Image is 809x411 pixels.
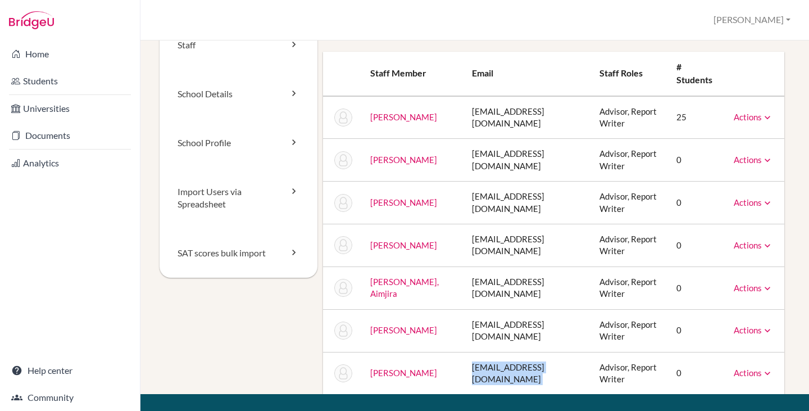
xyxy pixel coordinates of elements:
[463,52,590,96] th: Email
[734,197,773,207] a: Actions
[334,236,352,254] img: Adam Plant
[2,43,138,65] a: Home
[370,155,437,165] a: [PERSON_NAME]
[463,139,590,182] td: [EMAIL_ADDRESS][DOMAIN_NAME]
[667,224,725,267] td: 0
[667,52,725,96] th: # students
[2,70,138,92] a: Students
[9,11,54,29] img: Bridge-U
[667,267,725,309] td: 0
[370,112,437,122] a: [PERSON_NAME]
[2,152,138,174] a: Analytics
[2,359,138,382] a: Help center
[667,352,725,394] td: 0
[590,309,667,352] td: Advisor, Report Writer
[590,224,667,267] td: Advisor, Report Writer
[667,182,725,224] td: 0
[463,182,590,224] td: [EMAIL_ADDRESS][DOMAIN_NAME]
[590,267,667,309] td: Advisor, Report Writer
[463,224,590,267] td: [EMAIL_ADDRESS][DOMAIN_NAME]
[590,139,667,182] td: Advisor, Report Writer
[160,168,317,229] a: Import Users via Spreadsheet
[370,368,437,378] a: [PERSON_NAME]
[334,279,352,297] img: Aimjira Siriwat
[370,325,437,335] a: [PERSON_NAME]
[590,182,667,224] td: Advisor, Report Writer
[334,109,352,127] img: Neil Elrick
[734,283,773,293] a: Actions
[370,277,439,299] a: [PERSON_NAME], Aimjira
[160,70,317,119] a: School Details
[370,197,437,207] a: [PERSON_NAME]
[734,240,773,250] a: Actions
[667,139,725,182] td: 0
[708,10,796,30] button: [PERSON_NAME]
[590,52,667,96] th: Staff roles
[463,309,590,352] td: [EMAIL_ADDRESS][DOMAIN_NAME]
[370,240,437,250] a: [PERSON_NAME]
[361,52,463,96] th: Staff member
[463,267,590,309] td: [EMAIL_ADDRESS][DOMAIN_NAME]
[160,21,317,70] a: Staff
[734,112,773,122] a: Actions
[734,368,773,378] a: Actions
[590,352,667,394] td: Advisor, Report Writer
[334,364,352,382] img: Michael Woods
[334,194,352,212] img: Sangeeta Mehta
[160,119,317,168] a: School Profile
[463,352,590,394] td: [EMAIL_ADDRESS][DOMAIN_NAME]
[334,151,352,169] img: Samantha Hallas
[590,96,667,139] td: Advisor, Report Writer
[2,386,138,409] a: Community
[734,155,773,165] a: Actions
[734,325,773,335] a: Actions
[463,96,590,139] td: [EMAIL_ADDRESS][DOMAIN_NAME]
[667,96,725,139] td: 25
[334,322,352,340] img: Garry Whitehead
[667,309,725,352] td: 0
[160,229,317,278] a: SAT scores bulk import
[2,97,138,120] a: Universities
[2,124,138,147] a: Documents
